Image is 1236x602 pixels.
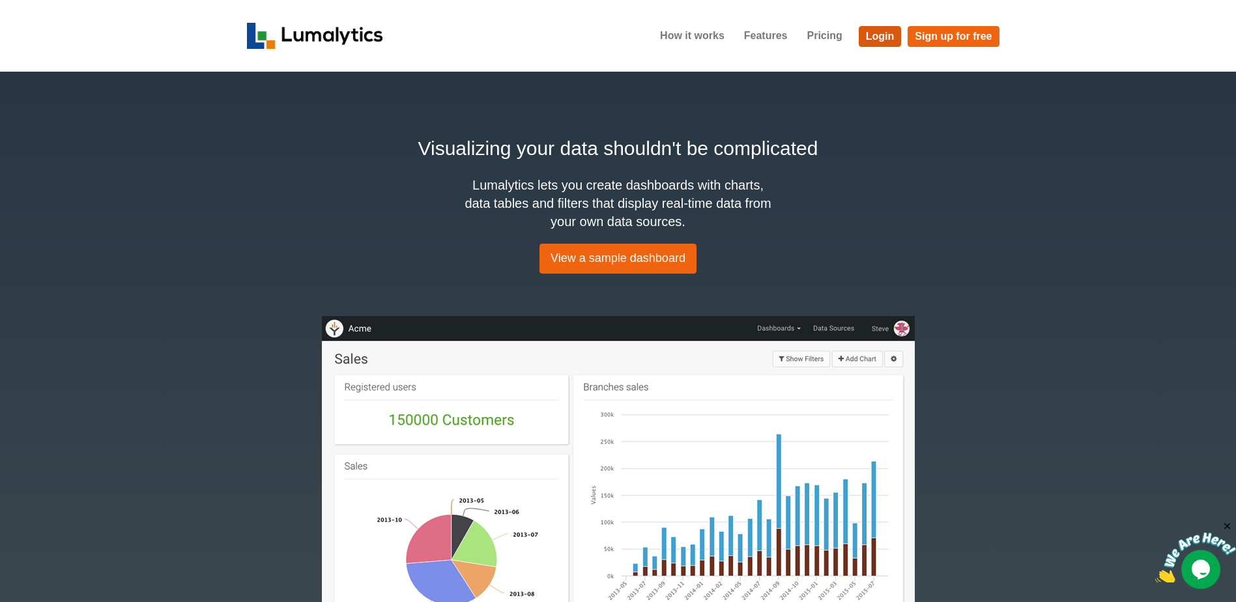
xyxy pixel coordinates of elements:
[908,26,999,47] a: Sign up for free
[650,20,734,52] a: How it works
[462,176,775,231] h4: Lumalytics lets you create dashboards with charts, data tables and filters that display real-time...
[734,20,798,52] a: Features
[859,26,902,47] a: Login
[797,20,852,52] a: Pricing
[1155,521,1236,582] iframe: chat widget
[247,23,383,49] img: logo_v2-f34f87db3d4d9f5311d6c47995059ad6168825a3e1eb260e01c8041e89355404.png
[539,244,697,274] a: View a sample dashboard
[247,134,990,163] h2: Visualizing your data shouldn't be complicated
